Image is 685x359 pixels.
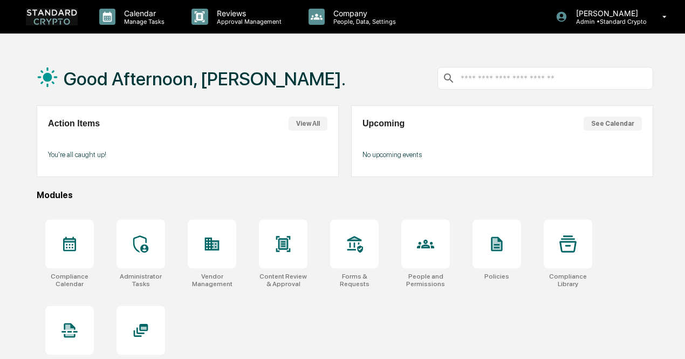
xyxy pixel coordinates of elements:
[188,273,236,288] div: Vendor Management
[26,8,78,25] img: logo
[48,151,327,159] p: You're all caught up!
[567,18,647,25] p: Admin • Standard Crypto
[330,273,379,288] div: Forms & Requests
[325,18,401,25] p: People, Data, Settings
[259,273,307,288] div: Content Review & Approval
[544,273,592,288] div: Compliance Library
[362,151,642,159] p: No upcoming events
[64,68,346,90] h1: Good Afternoon, [PERSON_NAME].
[48,119,100,128] h2: Action Items
[115,18,170,25] p: Manage Tasks
[117,273,165,288] div: Administrator Tasks
[37,190,653,200] div: Modules
[484,273,509,280] div: Policies
[115,9,170,18] p: Calendar
[325,9,401,18] p: Company
[208,9,287,18] p: Reviews
[584,117,642,131] button: See Calendar
[45,273,94,288] div: Compliance Calendar
[567,9,647,18] p: [PERSON_NAME]
[401,273,450,288] div: People and Permissions
[650,323,680,353] iframe: Open customer support
[289,117,327,131] button: View All
[362,119,405,128] h2: Upcoming
[208,18,287,25] p: Approval Management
